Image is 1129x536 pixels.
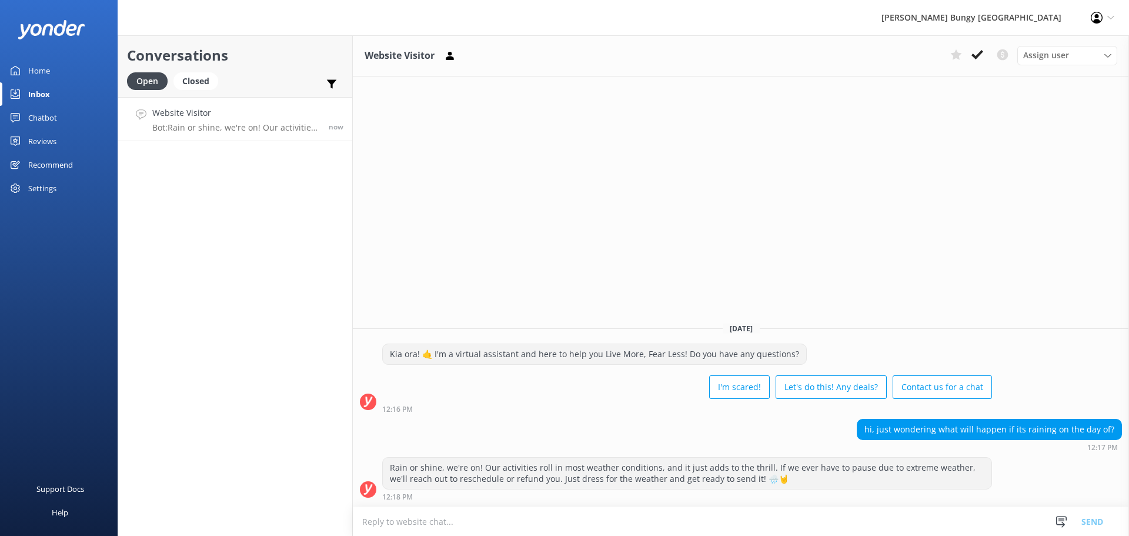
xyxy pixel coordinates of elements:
[723,324,760,334] span: [DATE]
[1087,444,1118,451] strong: 12:17 PM
[118,97,352,141] a: Website VisitorBot:Rain or shine, we're on! Our activities roll in most weather conditions, and i...
[127,44,343,66] h2: Conversations
[383,458,991,489] div: Rain or shine, we're on! Our activities roll in most weather conditions, and it just adds to the ...
[173,74,224,87] a: Closed
[857,420,1121,440] div: hi, just wondering what will happen if its raining on the day of?
[893,375,992,399] button: Contact us for a chat
[857,443,1122,451] div: Oct 12 2025 12:17pm (UTC +13:00) Pacific/Auckland
[28,106,57,129] div: Chatbot
[383,344,806,364] div: Kia ora! 🤙 I'm a virtual assistant and here to help you Live More, Fear Less! Do you have any que...
[382,405,992,413] div: Oct 12 2025 12:16pm (UTC +13:00) Pacific/Auckland
[152,106,320,119] h4: Website Visitor
[127,72,168,90] div: Open
[28,129,56,153] div: Reviews
[1017,46,1117,65] div: Assign User
[28,82,50,106] div: Inbox
[28,59,50,82] div: Home
[28,177,56,200] div: Settings
[173,72,218,90] div: Closed
[382,494,413,501] strong: 12:18 PM
[28,153,73,177] div: Recommend
[36,477,84,501] div: Support Docs
[1023,49,1069,62] span: Assign user
[382,492,992,501] div: Oct 12 2025 12:18pm (UTC +13:00) Pacific/Auckland
[709,375,770,399] button: I'm scared!
[365,48,435,64] h3: Website Visitor
[382,406,413,413] strong: 12:16 PM
[127,74,173,87] a: Open
[329,122,343,132] span: Oct 12 2025 12:17pm (UTC +13:00) Pacific/Auckland
[18,20,85,39] img: yonder-white-logo.png
[152,122,320,133] p: Bot: Rain or shine, we're on! Our activities roll in most weather conditions, and it just adds to...
[52,501,68,524] div: Help
[776,375,887,399] button: Let's do this! Any deals?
